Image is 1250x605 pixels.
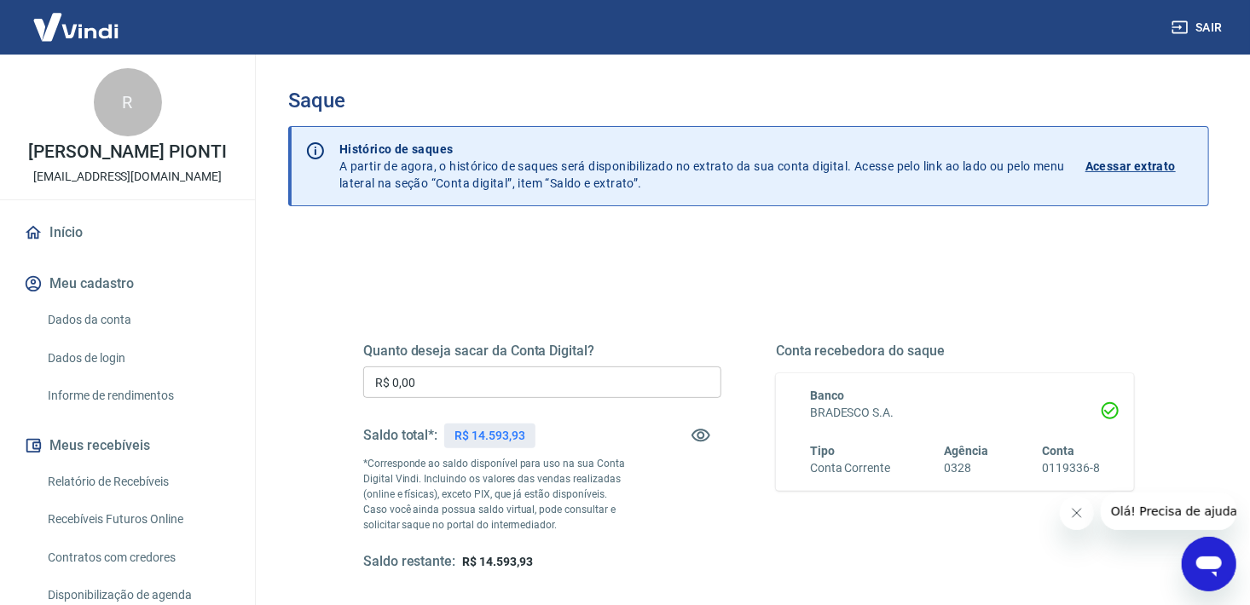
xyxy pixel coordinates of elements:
[41,302,234,337] a: Dados da conta
[41,502,234,537] a: Recebíveis Futuros Online
[339,141,1065,158] p: Histórico de saques
[363,343,721,360] h5: Quanto deseja sacar da Conta Digital?
[945,459,989,477] h6: 0328
[810,389,844,402] span: Banco
[810,444,835,458] span: Tipo
[10,12,143,26] span: Olá! Precisa de ajuda?
[41,464,234,499] a: Relatório de Recebíveis
[363,553,455,571] h5: Saldo restante:
[1182,537,1236,591] iframe: Botão para abrir a janela de mensagens
[20,1,131,53] img: Vindi
[20,214,234,251] a: Início
[20,265,234,302] button: Meu cadastro
[94,68,162,136] div: R
[33,168,222,186] p: [EMAIL_ADDRESS][DOMAIN_NAME]
[339,141,1065,192] p: A partir de agora, o histórico de saques será disponibilizado no extrato da sua conta digital. Ac...
[41,378,234,413] a: Informe de rendimentos
[41,540,234,575] a: Contratos com credores
[1060,496,1094,530] iframe: Fechar mensagem
[1168,12,1230,43] button: Sair
[1042,459,1100,477] h6: 0119336-8
[454,427,524,445] p: R$ 14.593,93
[1101,493,1236,530] iframe: Mensagem da empresa
[363,427,437,444] h5: Saldo total*:
[41,341,234,376] a: Dados de login
[945,444,989,458] span: Agência
[363,456,632,533] p: *Corresponde ao saldo disponível para uso na sua Conta Digital Vindi. Incluindo os valores das ve...
[776,343,1134,360] h5: Conta recebedora do saque
[810,459,890,477] h6: Conta Corrente
[462,555,532,568] span: R$ 14.593,93
[20,427,234,464] button: Meus recebíveis
[1042,444,1074,458] span: Conta
[1085,141,1195,192] a: Acessar extrato
[28,143,227,161] p: [PERSON_NAME] PIONTI
[810,404,1100,422] h6: BRADESCO S.A.
[288,89,1209,112] h3: Saque
[1085,158,1176,175] p: Acessar extrato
